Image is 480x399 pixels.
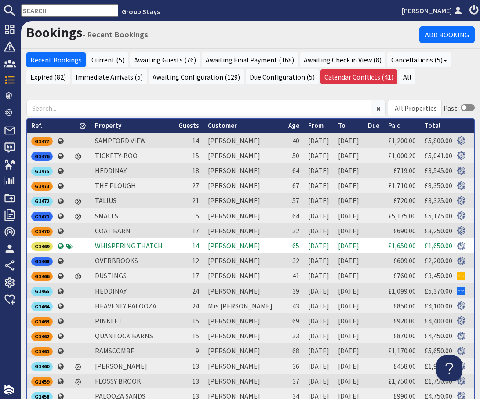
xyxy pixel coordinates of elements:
[334,223,364,238] td: [DATE]
[425,211,452,220] a: £5,175.00
[284,253,304,268] td: 32
[31,167,53,176] div: G1475
[284,208,304,223] td: 64
[204,268,284,283] td: [PERSON_NAME]
[393,196,416,205] a: £720.00
[31,271,53,280] a: G1466
[444,103,457,113] div: Past
[204,238,284,253] td: [PERSON_NAME]
[95,136,146,145] a: SAMPFORD VIEW
[31,182,53,191] div: G1473
[387,52,451,67] a: Cancellations (5)
[334,313,364,328] td: [DATE]
[87,52,128,67] a: Current (5)
[388,377,416,385] a: £1,750.00
[304,358,334,373] td: [DATE]
[31,227,53,236] div: G1470
[304,298,334,313] td: [DATE]
[393,362,416,370] a: £458.00
[26,52,86,67] a: Recent Bookings
[21,4,118,17] input: SEARCH
[393,226,416,235] a: £690.00
[425,316,452,325] a: £4,400.00
[149,69,244,84] a: Awaiting Configuration (129)
[425,377,452,385] a: £1,750.00
[388,136,416,145] a: £1,200.00
[284,193,304,208] td: 57
[304,223,334,238] td: [DATE]
[304,268,334,283] td: [DATE]
[208,121,237,130] a: Customer
[334,163,364,178] td: [DATE]
[304,283,334,298] td: [DATE]
[457,316,465,325] img: Referer: Group Stays
[457,332,465,340] img: Referer: Group Stays
[204,328,284,343] td: [PERSON_NAME]
[31,316,53,325] a: G1463
[300,52,385,67] a: Awaiting Check in View (8)
[31,272,53,281] div: G1466
[95,166,127,175] a: HEDDINAY
[334,268,364,283] td: [DATE]
[284,163,304,178] td: 64
[334,253,364,268] td: [DATE]
[31,212,53,221] div: G1471
[425,166,452,175] a: £3,545.00
[284,148,304,163] td: 50
[457,242,465,250] img: Referer: Group Stays
[425,151,452,160] a: £5,041.00
[31,241,53,250] a: G1469
[304,148,334,163] td: [DATE]
[457,136,465,145] img: Referer: Group Stays
[284,283,304,298] td: 39
[95,346,135,355] a: RAMSCOMBE
[31,166,53,175] a: G1475
[425,181,452,190] a: £8,350.00
[457,211,465,220] img: Referer: Group Stays
[284,343,304,358] td: 68
[284,374,304,388] td: 37
[204,223,284,238] td: [PERSON_NAME]
[95,271,127,280] a: DUSTINGS
[457,287,465,295] img: Referer: Google
[393,316,416,325] a: £920.00
[31,377,53,385] a: G1459
[393,256,416,265] a: £609.00
[304,193,334,208] td: [DATE]
[31,347,53,356] div: G1461
[425,256,452,265] a: £2,200.00
[95,241,163,250] a: WHISPERING THATCH
[334,148,364,163] td: [DATE]
[31,362,53,371] div: G1460
[192,136,199,145] span: 14
[334,178,364,193] td: [DATE]
[31,257,53,266] div: G1468
[31,286,53,295] a: G1465
[284,328,304,343] td: 33
[334,374,364,388] td: [DATE]
[31,196,53,205] a: G1472
[334,238,364,253] td: [DATE]
[204,343,284,358] td: [PERSON_NAME]
[320,69,397,84] a: Calendar Conflicts (41)
[304,178,334,193] td: [DATE]
[31,242,53,251] div: G1469
[31,301,53,310] a: G1464
[95,256,138,265] a: OVERBROOKS
[419,26,475,43] a: Add Booking
[31,137,53,145] div: G1477
[31,152,53,161] div: G1476
[192,362,199,370] span: 13
[284,223,304,238] td: 32
[425,346,452,355] a: £5,650.00
[425,241,452,250] a: £1,650.00
[246,69,319,84] a: Due Configuration (5)
[95,316,123,325] a: PINKLET
[425,287,452,295] a: £5,370.00
[95,301,156,310] a: HEAVENLY PALOOZA
[304,343,334,358] td: [DATE]
[457,151,465,160] img: Referer: Group Stays
[192,256,199,265] span: 12
[334,298,364,313] td: [DATE]
[192,181,199,190] span: 27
